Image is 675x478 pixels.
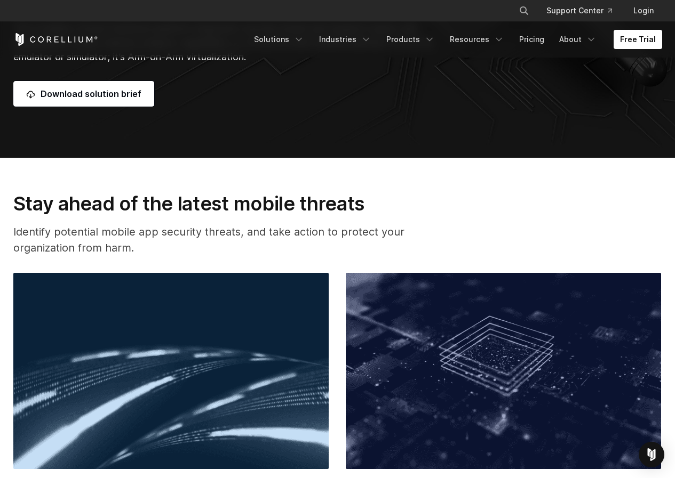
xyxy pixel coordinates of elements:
img: ioc-gathering@2x [13,273,329,469]
a: Free Trial [614,30,662,49]
a: Corellium Home [13,33,98,46]
a: Resources [443,30,511,49]
img: sansboxed-mobile@2x [346,273,661,469]
a: Pricing [513,30,551,49]
a: Login [625,1,662,20]
a: Download solution brief [13,81,154,107]
button: Search [514,1,534,20]
h2: Stay ahead of the latest mobile threats [13,192,439,215]
a: Solutions [248,30,311,49]
a: Industries [313,30,378,49]
div: Navigation Menu [248,30,662,49]
a: About [553,30,603,49]
div: Navigation Menu [506,1,662,20]
div: Open Intercom Messenger [639,442,664,467]
a: Support Center [538,1,621,20]
a: Products [380,30,441,49]
p: Identify potential mobile app security threats, and take action to protect your organization from... [13,224,439,256]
